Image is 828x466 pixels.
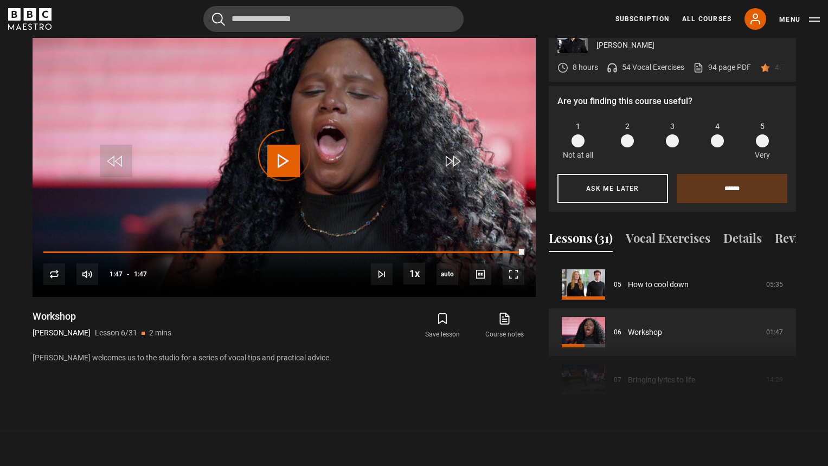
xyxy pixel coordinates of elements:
[127,270,130,278] span: -
[33,327,91,339] p: [PERSON_NAME]
[752,150,773,161] p: Very
[682,14,731,24] a: All Courses
[8,8,52,30] svg: BBC Maestro
[203,6,464,32] input: Search
[134,264,147,284] span: 1:47
[715,121,720,132] span: 4
[626,229,710,252] button: Vocal Exercises
[43,263,65,285] button: Replay
[622,62,684,73] p: 54 Vocal Exercises
[403,263,425,284] button: Playback Rate
[473,310,535,341] a: Course notes
[573,62,598,73] p: 8 hours
[779,14,820,25] button: Toggle navigation
[43,251,524,254] div: Progress Bar
[76,263,98,285] button: Mute
[596,40,787,51] p: [PERSON_NAME]
[760,121,765,132] span: 5
[628,279,689,290] a: How to cool down
[371,263,393,285] button: Next Lesson
[549,229,613,252] button: Lessons (31)
[557,174,668,203] button: Ask me later
[693,62,751,73] a: 94 page PDF
[33,310,171,323] h1: Workshop
[576,121,580,132] span: 1
[110,264,123,284] span: 1:47
[670,121,675,132] span: 3
[212,12,225,26] button: Submit the search query
[628,327,662,338] a: Workshop
[470,263,491,285] button: Captions
[412,310,473,341] button: Save lesson
[723,229,762,252] button: Details
[625,121,630,132] span: 2
[615,14,669,24] a: Subscription
[33,352,536,364] p: [PERSON_NAME] welcomes us to the studio for a series of vocal tips and practical advice.
[437,263,458,285] span: auto
[503,263,524,285] button: Fullscreen
[33,14,536,297] video-js: Video Player
[437,263,458,285] div: Current quality: 1080p
[563,150,593,161] p: Not at all
[557,95,787,108] p: Are you finding this course useful?
[95,327,137,339] p: Lesson 6/31
[149,327,171,339] p: 2 mins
